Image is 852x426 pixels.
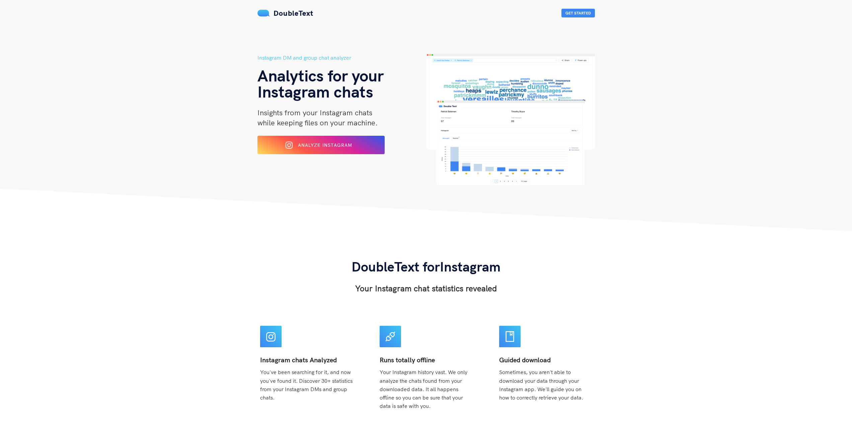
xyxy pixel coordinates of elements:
b: Runs totally offline [380,356,435,364]
span: DoubleText [274,8,313,18]
span: while keeping files on your machine. [257,118,378,127]
a: Analyze Instagram [257,144,385,150]
span: Sometimes, you aren't able to download your data through your Instagram app. We'll guide you on h... [499,369,583,401]
button: Analyze Instagram [257,136,385,154]
span: book [505,331,515,342]
button: Get Started [561,9,595,17]
b: Guided download [499,356,551,364]
span: Insights from your Instagram chats [257,108,372,117]
span: DoubleText for Instagram [352,258,500,275]
span: Your Instagram history vast. We only analyze the chats found from your downloaded data. It all ha... [380,369,467,409]
h5: Instagram DM and group chat analyzer [257,54,426,62]
h3: Your Instagram chat statistics revealed [352,283,500,294]
span: You've been searching for it, and now you've found it. Discover 30+ statistics from your Instagra... [260,369,353,401]
img: mS3x8y1f88AAAAABJRU5ErkJggg== [257,10,270,16]
b: Instagram chats Analyzed [260,356,337,364]
span: Instagram chats [257,81,373,102]
span: api [385,331,396,342]
img: hero [426,54,595,185]
span: Analyze Instagram [298,142,352,148]
a: DoubleText [257,8,313,18]
span: Analytics for your [257,65,384,85]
